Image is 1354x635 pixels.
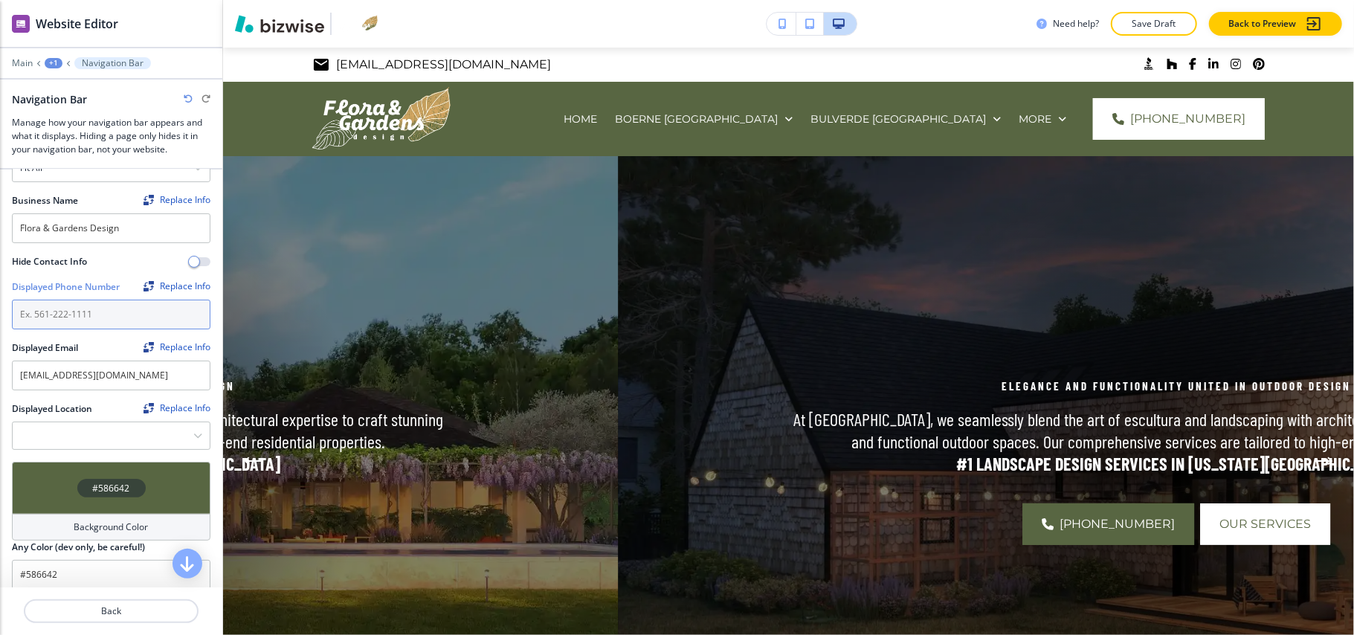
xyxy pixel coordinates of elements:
[12,116,210,156] h3: Manage how your navigation bar appears and what it displays. Hiding a page only hides it in your ...
[144,195,210,205] div: Replace Info
[12,255,87,268] h2: Hide Contact Info
[1053,17,1099,30] h3: Need help?
[1228,17,1296,30] p: Back to Preview
[1093,98,1265,140] a: [PHONE_NUMBER]
[235,15,324,33] img: Bizwise Logo
[144,195,210,207] span: Find and replace this information across Bizwise
[564,112,597,126] p: HOME
[1130,110,1245,128] span: [PHONE_NUMBER]
[74,57,151,69] button: Navigation Bar
[12,58,33,68] button: Main
[144,403,210,413] div: Replace Info
[12,462,210,541] button: #586642Background Color
[1309,446,1339,476] button: Next Hero Image
[338,15,378,33] img: Your Logo
[810,112,986,126] p: BULVERDE [GEOGRAPHIC_DATA]
[12,361,210,390] input: Ex. studio@floragardensdesign.com
[13,423,193,448] input: Manual Input
[336,54,551,76] p: [EMAIL_ADDRESS][DOMAIN_NAME]
[144,403,210,413] button: ReplaceReplace Info
[1209,12,1342,36] button: Back to Preview
[144,342,210,352] div: Replace Info
[1130,17,1178,30] p: Save Draft
[12,194,78,207] h2: Business Name
[615,112,778,126] p: BOERNE [GEOGRAPHIC_DATA]
[144,195,210,205] button: ReplaceReplace Info
[144,195,154,205] img: Replace
[1219,515,1311,533] span: Our Services
[12,15,30,33] img: editor icon
[144,403,154,413] img: Replace
[144,281,210,291] button: ReplaceReplace Info
[24,599,199,623] button: Back
[1309,434,1339,488] div: Next Slide
[12,300,210,329] input: Ex. 561-222-1111
[1019,112,1051,126] p: More
[238,434,268,488] div: Previous Slide
[144,342,210,352] button: ReplaceReplace Info
[312,87,451,149] img: Flora & Gardens Design
[93,482,130,495] h4: #586642
[36,15,118,33] h2: Website Editor
[74,520,149,534] h4: Background Color
[238,446,268,476] button: Previous Hero Image
[82,58,144,68] p: Navigation Bar
[144,342,210,354] span: Find and replace this information across Bizwise
[12,541,145,554] h2: Any Color (dev only, be careful!)
[144,281,154,291] img: Replace
[12,280,120,294] h2: Displayed Phone Number
[25,605,197,618] p: Back
[144,281,210,291] div: Replace Info
[12,91,87,107] h2: Navigation Bar
[45,58,62,68] button: +1
[1111,12,1197,36] button: Save Draft
[312,54,551,76] a: [EMAIL_ADDRESS][DOMAIN_NAME]
[12,402,92,416] h2: Displayed Location
[144,342,154,352] img: Replace
[144,403,210,415] span: Find and replace this information across Bizwise
[1060,515,1175,533] span: [PHONE_NUMBER]
[12,341,78,355] h2: Displayed Email
[144,281,210,293] span: Find and replace this information across Bizwise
